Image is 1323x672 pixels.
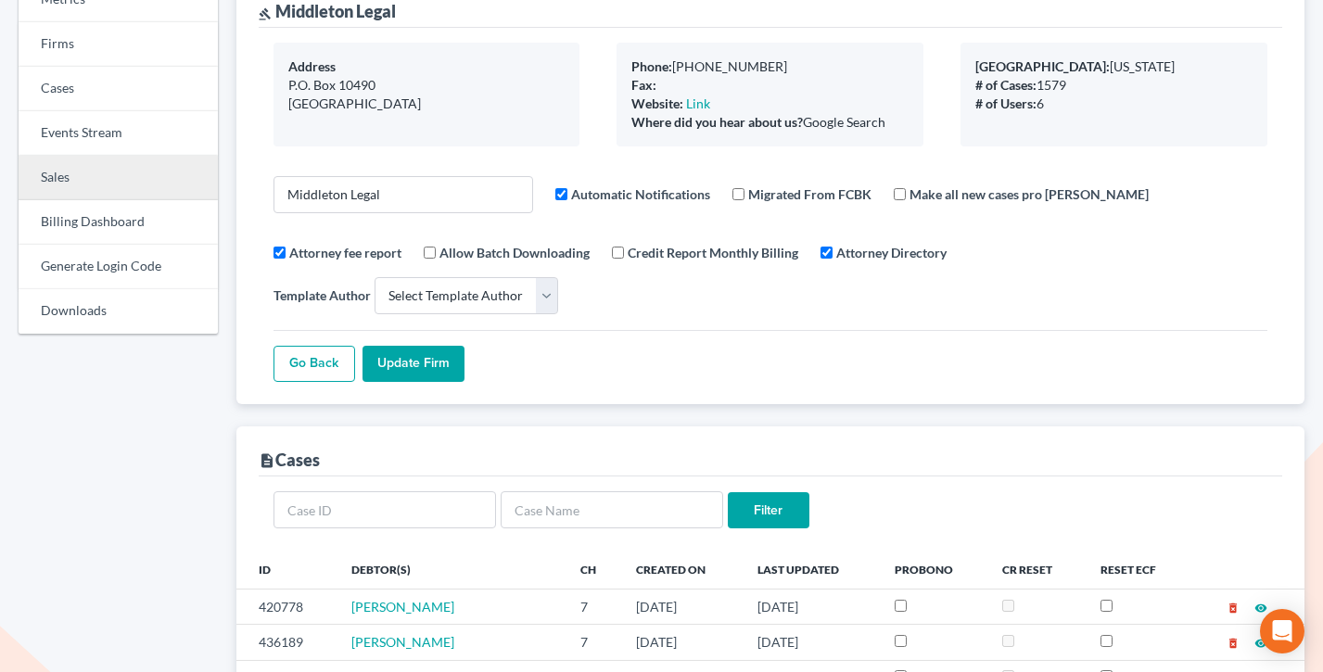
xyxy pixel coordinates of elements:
div: Open Intercom Messenger [1260,609,1304,653]
input: Case ID [274,491,496,528]
td: [DATE] [621,589,743,624]
th: Reset ECF [1086,552,1190,589]
i: description [259,452,275,469]
th: CR Reset [987,552,1086,589]
div: P.O. Box 10490 [288,76,566,95]
td: [DATE] [743,589,879,624]
td: 7 [566,625,621,660]
a: Go Back [274,346,355,383]
label: Attorney fee report [289,243,401,262]
a: Firms [19,22,218,67]
div: 6 [975,95,1253,113]
th: ID [236,552,337,589]
a: delete_forever [1227,634,1240,650]
i: visibility [1254,602,1267,615]
a: Sales [19,156,218,200]
div: 1579 [975,76,1253,95]
input: Update Firm [363,346,464,383]
div: [PHONE_NUMBER] [631,57,909,76]
i: gavel [259,7,272,20]
b: Where did you hear about us? [631,114,803,130]
div: [GEOGRAPHIC_DATA] [288,95,566,113]
td: 7 [566,589,621,624]
div: Cases [259,449,320,471]
b: Address [288,58,336,74]
a: Generate Login Code [19,245,218,289]
a: Billing Dashboard [19,200,218,245]
label: Automatic Notifications [571,184,710,204]
input: Filter [728,492,809,529]
td: [DATE] [743,625,879,660]
th: Debtor(s) [337,552,566,589]
b: # of Cases: [975,77,1037,93]
div: [US_STATE] [975,57,1253,76]
div: Google Search [631,113,909,132]
a: Events Stream [19,111,218,156]
a: Link [686,95,710,111]
th: Last Updated [743,552,879,589]
th: ProBono [880,552,988,589]
th: Ch [566,552,621,589]
i: delete_forever [1227,602,1240,615]
td: [DATE] [621,625,743,660]
b: Website: [631,95,683,111]
a: visibility [1254,634,1267,650]
i: delete_forever [1227,637,1240,650]
a: visibility [1254,599,1267,615]
b: [GEOGRAPHIC_DATA]: [975,58,1110,74]
label: Attorney Directory [836,243,947,262]
label: Template Author [274,285,371,305]
a: Downloads [19,289,218,334]
td: 420778 [236,589,337,624]
th: Created On [621,552,743,589]
a: delete_forever [1227,599,1240,615]
b: # of Users: [975,95,1037,111]
label: Migrated From FCBK [748,184,871,204]
td: 436189 [236,625,337,660]
a: [PERSON_NAME] [351,634,454,650]
i: visibility [1254,637,1267,650]
label: Credit Report Monthly Billing [628,243,798,262]
input: Case Name [501,491,723,528]
b: Phone: [631,58,672,74]
b: Fax: [631,77,656,93]
a: Cases [19,67,218,111]
label: Allow Batch Downloading [439,243,590,262]
label: Make all new cases pro [PERSON_NAME] [910,184,1149,204]
a: [PERSON_NAME] [351,599,454,615]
